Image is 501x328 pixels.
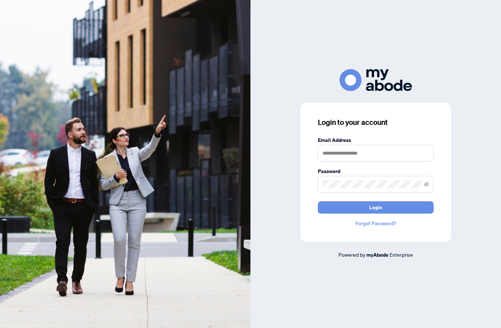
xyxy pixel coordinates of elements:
[318,167,434,175] label: Password
[318,136,434,144] label: Email Address
[424,182,429,187] span: eye-invisible
[318,117,434,127] h3: Login to your account
[318,201,434,214] button: Login
[369,202,382,213] span: Login
[318,219,434,227] a: Forgot Password?
[338,251,365,258] span: Powered by
[366,251,388,259] a: myAbode
[340,69,412,91] img: ma-logo
[390,251,413,258] span: Enterprise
